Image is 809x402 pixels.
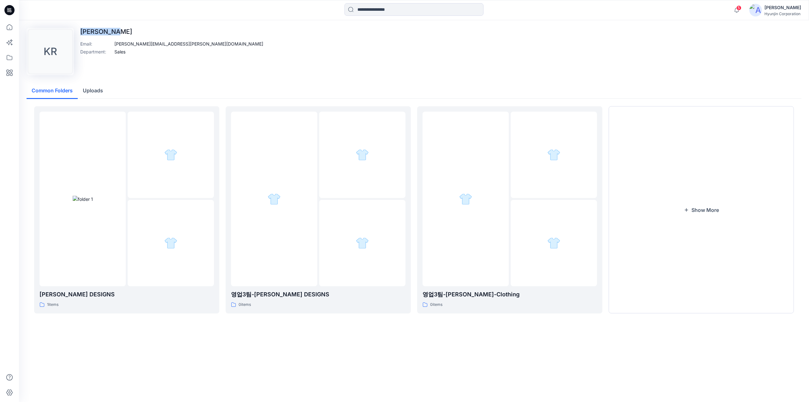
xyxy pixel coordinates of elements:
[164,237,177,250] img: folder 3
[47,301,58,308] p: 1 items
[114,48,125,55] p: Sales
[114,40,263,47] p: [PERSON_NAME][EMAIL_ADDRESS][PERSON_NAME][DOMAIN_NAME]
[736,5,741,10] span: 5
[459,193,472,206] img: folder 1
[764,11,801,16] div: Hyunjin Corporation
[356,148,369,161] img: folder 2
[80,48,112,55] p: Department :
[27,83,78,99] button: Common Folders
[34,106,219,313] a: folder 1folder 2folder 3[PERSON_NAME] DESIGNS1items
[547,148,560,161] img: folder 2
[547,237,560,250] img: folder 3
[28,29,73,74] div: KR
[226,106,411,313] a: folder 1folder 2folder 3영업3팀-[PERSON_NAME] DESIGNS0items
[73,196,93,202] img: folder 1
[40,290,214,299] p: [PERSON_NAME] DESIGNS
[749,4,762,16] img: avatar
[356,237,369,250] img: folder 3
[80,28,263,35] p: [PERSON_NAME]
[239,301,251,308] p: 0 items
[430,301,442,308] p: 0 items
[80,40,112,47] p: Email :
[78,83,108,99] button: Uploads
[417,106,602,313] a: folder 1folder 2folder 3영업3팀-[PERSON_NAME]-Clothing0items
[609,106,794,313] button: Show More
[164,148,177,161] img: folder 2
[231,290,405,299] p: 영업3팀-[PERSON_NAME] DESIGNS
[764,4,801,11] div: [PERSON_NAME]
[423,290,597,299] p: 영업3팀-[PERSON_NAME]-Clothing
[268,193,281,206] img: folder 1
